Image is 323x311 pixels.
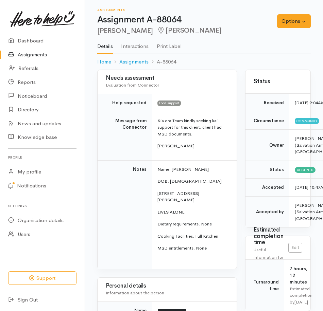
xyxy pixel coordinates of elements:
[290,286,312,306] div: Estimated completion by
[254,78,302,85] h3: Status
[157,100,181,106] span: Food support
[106,290,164,296] span: Information about the person
[8,201,76,211] h6: Settings
[97,34,113,54] a: Details
[254,247,284,268] span: Useful information for Connectors
[245,179,289,197] td: Accepted
[294,299,308,305] time: [DATE]
[290,266,307,285] span: 7 hours, 12 minutes
[106,283,228,289] h3: Personal details
[98,94,152,112] td: Help requested
[245,260,284,311] td: Turnaround time
[254,227,288,246] h3: Estimated completion time
[97,8,277,12] h6: Assignments
[245,94,289,112] td: Received
[245,161,289,179] td: Status
[245,112,289,130] td: Circumstance
[157,34,182,53] a: Print Label
[295,118,319,124] span: Community
[157,209,228,216] p: LIVES ALONE.
[277,14,311,28] button: Options
[157,221,228,227] p: Dietary requirements: None
[157,26,221,35] span: [PERSON_NAME]
[97,27,277,35] h2: [PERSON_NAME]
[288,243,302,253] a: Edit
[157,166,228,173] p: Name: [PERSON_NAME]
[157,143,228,149] p: [PERSON_NAME]
[8,153,76,162] h6: Profile
[8,271,76,285] button: Support
[157,233,228,240] p: Cooking Facilities: Full Kitchen
[149,58,176,66] li: A-88064
[97,15,277,25] h1: Assignment A-88064
[157,117,228,138] p: Kia ora Team kindly seeking kai support for this client. client had MSD documents.
[157,245,228,252] p: MSD entitlements: None
[106,82,159,88] span: Evaluation from Connector
[121,34,149,53] a: Interactions
[98,160,152,269] td: Notes
[98,112,152,160] td: Message from Connector
[106,75,228,81] h3: Needs assessment
[245,130,289,161] td: Owner
[157,190,228,203] p: [STREET_ADDRESS][PERSON_NAME]
[97,54,311,70] nav: breadcrumb
[157,178,228,185] p: DOB: [DEMOGRAPHIC_DATA]
[245,196,289,227] td: Accepted by
[97,58,111,66] a: Home
[295,167,316,172] span: Accepted
[119,58,149,66] a: Assignments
